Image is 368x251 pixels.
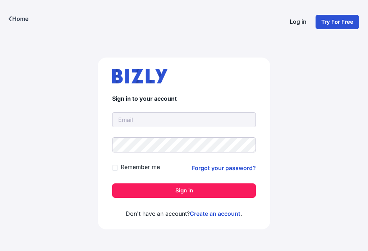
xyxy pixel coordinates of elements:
h4: Sign in to your account [112,95,256,102]
label: Remember me [121,163,160,171]
button: Sign in [112,183,256,198]
a: Try For Free [315,14,359,29]
a: Log in [284,14,312,29]
p: Don't have an account? . [112,209,256,218]
input: Email [112,112,256,127]
a: Create an account [190,210,240,217]
img: bizly_logo.svg [112,69,167,83]
a: Forgot your password? [192,164,256,172]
